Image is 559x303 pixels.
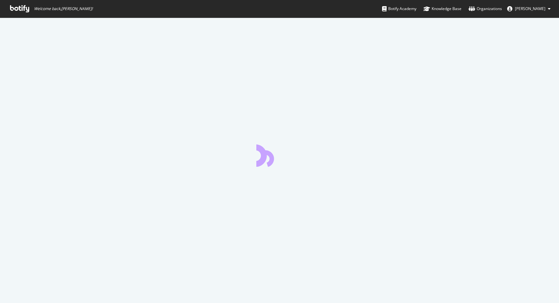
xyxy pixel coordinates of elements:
[469,6,502,12] div: Organizations
[382,6,416,12] div: Botify Academy
[515,6,545,11] span: Genevieve Lill
[424,6,461,12] div: Knowledge Base
[34,6,93,11] span: Welcome back, [PERSON_NAME] !
[502,4,556,14] button: [PERSON_NAME]
[256,143,303,167] div: animation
